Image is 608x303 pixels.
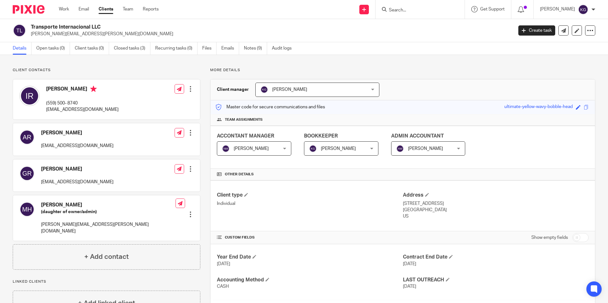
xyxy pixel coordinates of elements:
[143,6,159,12] a: Reports
[41,209,176,215] h5: (daughter of owner/admin)
[31,31,509,37] p: [PERSON_NAME][EMAIL_ADDRESS][PERSON_NAME][DOMAIN_NAME]
[79,6,89,12] a: Email
[531,234,568,241] label: Show empty fields
[210,68,595,73] p: More details
[31,24,413,30] h2: Transporte Internacional LLC
[217,86,249,93] h3: Client manager
[408,146,443,151] span: [PERSON_NAME]
[578,4,588,15] img: svg%3E
[225,172,254,177] span: Other details
[84,252,129,262] h4: + Add contact
[403,200,589,207] p: [STREET_ADDRESS]
[217,254,403,260] h4: Year End Date
[403,262,416,266] span: [DATE]
[403,284,416,289] span: [DATE]
[13,5,45,14] img: Pixie
[244,42,267,55] a: Notes (9)
[396,145,404,152] img: svg%3E
[19,166,35,181] img: svg%3E
[403,213,589,219] p: US
[123,6,133,12] a: Team
[222,145,230,152] img: svg%3E
[41,130,114,136] h4: [PERSON_NAME]
[19,202,35,217] img: svg%3E
[41,143,114,149] p: [EMAIL_ADDRESS][DOMAIN_NAME]
[19,130,35,145] img: svg%3E
[114,42,150,55] a: Closed tasks (3)
[217,262,230,266] span: [DATE]
[217,284,229,289] span: CASH
[217,192,403,199] h4: Client type
[403,254,589,260] h4: Contract End Date
[217,200,403,207] p: Individual
[388,8,446,13] input: Search
[403,192,589,199] h4: Address
[217,235,403,240] h4: CUSTOM FIELDS
[217,133,274,138] span: ACCONTANT MANAGER
[260,86,268,93] img: svg%3E
[391,133,444,138] span: ADMIN ACCOUNTANT
[225,117,263,122] span: Team assignments
[504,104,573,111] div: ultimate-yellow-wavy-bobble-head
[221,42,239,55] a: Emails
[518,25,555,36] a: Create task
[99,6,113,12] a: Clients
[36,42,70,55] a: Open tasks (0)
[46,106,119,113] p: [EMAIL_ADDRESS][DOMAIN_NAME]
[202,42,217,55] a: Files
[403,207,589,213] p: [GEOGRAPHIC_DATA]
[480,7,505,11] span: Get Support
[59,6,69,12] a: Work
[41,179,114,185] p: [EMAIL_ADDRESS][DOMAIN_NAME]
[19,86,40,106] img: svg%3E
[321,146,356,151] span: [PERSON_NAME]
[41,166,114,172] h4: [PERSON_NAME]
[540,6,575,12] p: [PERSON_NAME]
[13,24,26,37] img: svg%3E
[155,42,197,55] a: Recurring tasks (0)
[75,42,109,55] a: Client tasks (0)
[46,100,119,106] p: (559) 500- 8740
[272,87,307,92] span: [PERSON_NAME]
[41,221,176,234] p: [PERSON_NAME][EMAIL_ADDRESS][PERSON_NAME][DOMAIN_NAME]
[13,68,200,73] p: Client contacts
[304,133,338,138] span: BOOKKEEPER
[234,146,269,151] span: [PERSON_NAME]
[13,279,200,284] p: Linked clients
[272,42,296,55] a: Audit logs
[13,42,31,55] a: Details
[215,104,325,110] p: Master code for secure communications and files
[41,202,176,208] h4: [PERSON_NAME]
[90,86,97,92] i: Primary
[217,277,403,283] h4: Accounting Method
[309,145,317,152] img: svg%3E
[46,86,119,94] h4: [PERSON_NAME]
[403,277,589,283] h4: LAST OUTREACH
